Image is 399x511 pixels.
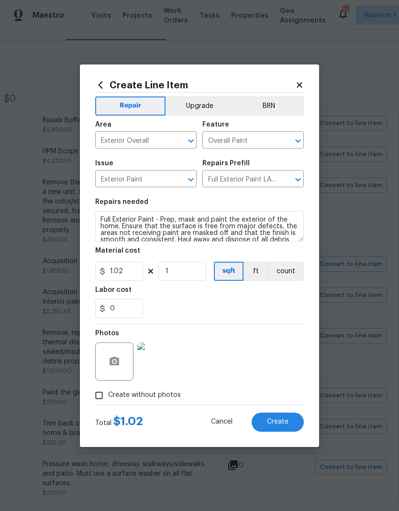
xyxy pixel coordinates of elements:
span: Create [267,418,288,426]
span: $ 1.02 [113,415,143,427]
h5: Labor cost [95,287,132,293]
textarea: Full Exterior Paint - Prep, mask and paint the exterior of the home. Ensure that the surface is f... [95,211,304,242]
button: BRN [233,96,304,116]
h5: Repairs Prefill [202,160,250,167]
h5: Feature [202,121,229,128]
span: Cancel [211,418,233,426]
div: Total [95,416,143,428]
h2: Create Line Item [95,80,295,90]
button: Upgrade [166,96,234,116]
button: Open [291,134,305,148]
h5: Issue [95,160,113,167]
h5: Repairs needed [95,199,148,205]
button: ft [244,262,268,281]
button: Repair [95,96,166,116]
button: Open [184,134,198,148]
button: Cancel [196,413,248,432]
button: sqft [214,262,244,281]
span: Create without photos [108,390,181,400]
button: Open [291,173,305,186]
button: count [268,262,304,281]
button: Create [252,413,304,432]
button: Open [184,173,198,186]
h5: Material cost [95,247,140,254]
h5: Area [95,121,111,128]
h5: Photos [95,330,119,337]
